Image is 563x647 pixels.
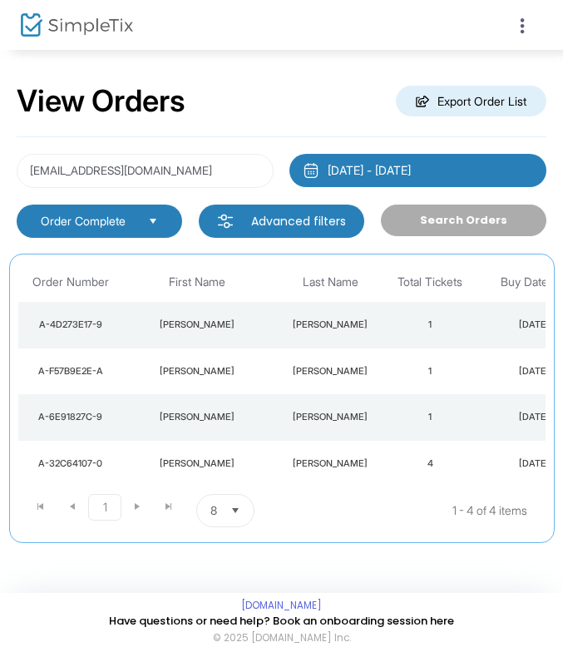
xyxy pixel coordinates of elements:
span: 8 [210,502,217,519]
m-button: Export Order List [396,86,546,116]
td: 1 [388,394,472,441]
img: filter [217,213,234,230]
div: Gregory [126,365,268,378]
div: A-F57B9E2E-A [22,365,118,378]
td: 4 [388,441,472,487]
th: Total Tickets [388,263,472,302]
h2: View Orders [17,83,185,120]
span: Order Complete [41,213,135,230]
div: [DATE] - [DATE] [328,162,411,179]
div: Poling [276,319,384,332]
span: © 2025 [DOMAIN_NAME] Inc. [213,631,351,646]
div: A-4D273E17-9 [22,319,118,332]
m-button: Advanced filters [199,205,364,238]
div: Gregory [126,411,268,424]
img: monthly [303,162,319,179]
td: 1 [388,302,472,348]
span: First Name [169,275,225,289]
span: Last Name [303,275,358,289]
span: Page 1 [88,494,121,521]
div: Poling [276,457,384,471]
div: A-32C64107-0 [22,457,118,471]
input: Search by name, email, phone, order number, ip address, or last 4 digits of card [17,154,274,188]
div: Poling [276,365,384,378]
div: A-6E91827C-9 [22,411,118,424]
td: 1 [388,348,472,395]
div: Data table [18,263,546,487]
span: Order Number [32,275,109,289]
div: Poling [276,411,384,424]
a: [DOMAIN_NAME] [241,599,322,612]
button: [DATE] - [DATE] [289,154,546,187]
a: Have questions or need help? Book an onboarding session here [109,613,454,629]
div: Gregory [126,457,268,471]
span: Buy Date [501,275,548,289]
div: Gregory [126,319,268,332]
button: Select [141,212,165,230]
kendo-pager-info: 1 - 4 of 4 items [420,494,527,527]
button: Select [224,495,247,526]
